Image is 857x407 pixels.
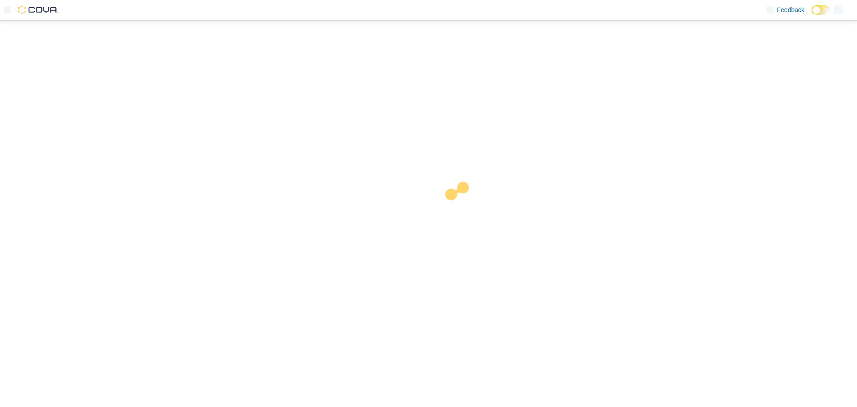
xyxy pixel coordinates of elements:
input: Dark Mode [811,5,830,15]
a: Feedback [763,1,808,19]
span: Feedback [777,5,804,14]
img: Cova [18,5,58,14]
img: cova-loader [428,175,495,242]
